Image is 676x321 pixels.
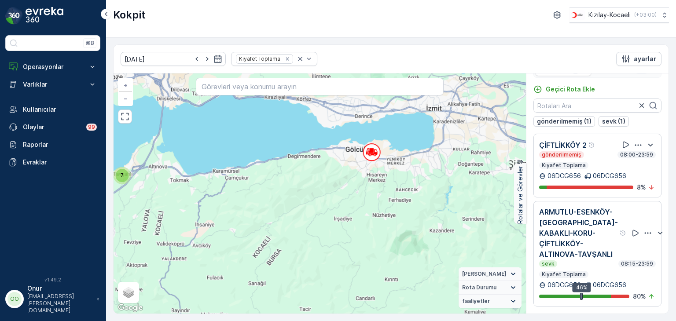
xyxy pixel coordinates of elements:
[7,292,22,306] div: OO
[634,55,656,63] p: ayarlar
[85,40,94,47] p: ⌘B
[236,55,282,63] div: Kıyafet Toplama
[573,283,591,292] div: 46%
[27,284,92,293] p: Onur
[196,78,443,95] input: Görevleri veya konumu arayın
[23,140,97,149] p: Raporlar
[539,207,618,259] p: ARMUTLU-ESENKÖY-[GEOGRAPHIC_DATA]-KABAKLI-KORU-ÇİFTLİKKÖY-ALTINOVA-TAVŞANLI
[593,281,626,289] p: 06DCG656
[23,123,81,131] p: Olaylar
[537,117,591,126] p: gönderilmemiş (1)
[593,171,626,180] p: 06DCG656
[23,105,97,114] p: Kullanıcılar
[588,11,631,19] p: Kızılay-Kocaeli
[539,140,587,150] p: ÇİFTLİKKÖY 2
[88,124,95,131] p: 99
[516,166,525,224] p: Rotalar ve Görevler
[5,284,100,314] button: OOOnur[EMAIL_ADDRESS][PERSON_NAME][DOMAIN_NAME]
[119,92,132,105] a: Uzaklaştır
[119,79,132,92] a: Yakınlaştır
[23,80,83,89] p: Varlıklar
[541,271,587,278] p: Kıyafet Toplama
[462,284,496,291] span: Rota Durumu
[620,260,654,267] p: 08:15-23:59
[569,7,669,23] button: Kızılay-Kocaeli(+03:00)
[541,162,587,169] p: Kıyafet Toplama
[546,85,595,94] p: Geçici Rota Ekle
[5,277,100,282] span: v 1.49.2
[5,136,100,153] a: Raporlar
[541,151,582,158] p: gönderilmemiş
[5,153,100,171] a: Evraklar
[620,230,627,237] div: Yardım Araç İkonu
[459,295,522,308] summary: faaliyetler
[462,270,507,277] span: [PERSON_NAME]
[114,167,131,184] div: 7
[541,260,555,267] p: sevk
[569,10,585,20] img: k%C4%B1z%C4%B1lay_0jL9uU1.png
[121,52,226,66] input: dd/mm/yyyy
[121,172,124,179] span: 7
[588,142,595,149] div: Yardım Araç İkonu
[113,8,146,22] p: Kokpit
[602,117,625,126] p: sevk (1)
[119,283,138,302] a: Layers
[5,7,23,25] img: logo
[124,95,128,102] span: −
[116,302,145,314] a: Bu bölgeyi Google Haritalar'da açın (yeni pencerede açılır)
[124,81,128,89] span: +
[27,293,92,314] p: [EMAIL_ADDRESS][PERSON_NAME][DOMAIN_NAME]
[5,58,100,76] button: Operasyonlar
[547,281,581,289] p: 06DCG656
[5,101,100,118] a: Kullanıcılar
[5,76,100,93] button: Varlıklar
[616,52,661,66] button: ayarlar
[619,151,654,158] p: 08:00-23:59
[599,116,629,127] button: sevk (1)
[23,158,97,167] p: Evraklar
[459,267,522,281] summary: [PERSON_NAME]
[637,183,646,192] p: 8 %
[283,55,292,62] div: Remove Kıyafet Toplama
[547,171,581,180] p: 06DCG656
[26,7,63,25] img: logo_dark-DEwI_e13.png
[459,281,522,295] summary: Rota Durumu
[633,292,646,301] p: 80 %
[462,298,490,305] span: faaliyetler
[533,85,595,94] a: Geçici Rota Ekle
[634,11,657,18] p: ( +03:00 )
[5,118,100,136] a: Olaylar99
[116,302,145,314] img: Google
[533,116,595,127] button: gönderilmemiş (1)
[533,98,661,113] input: Rotaları Ara
[23,62,83,71] p: Operasyonlar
